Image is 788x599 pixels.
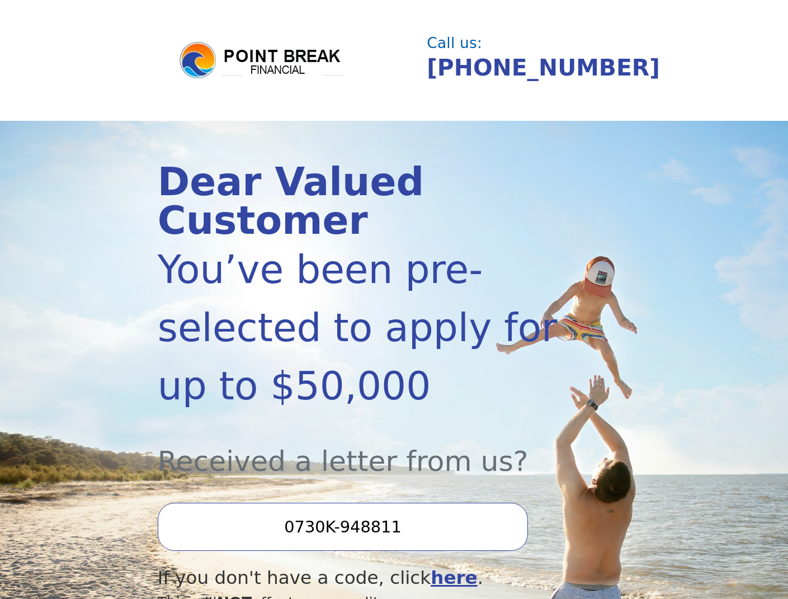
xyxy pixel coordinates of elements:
div: You’ve been pre-selected to apply for up to $50,000 [158,240,560,415]
a: [PHONE_NUMBER] [427,54,660,81]
div: Dear Valued Customer [158,163,560,240]
div: If you don't have a code, click . [158,564,560,592]
input: Enter your Offer Code: [158,503,528,551]
img: logo.png [178,40,346,81]
div: Call us: [427,36,624,50]
div: Received a letter from us? [158,415,560,483]
a: here [431,567,478,588]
